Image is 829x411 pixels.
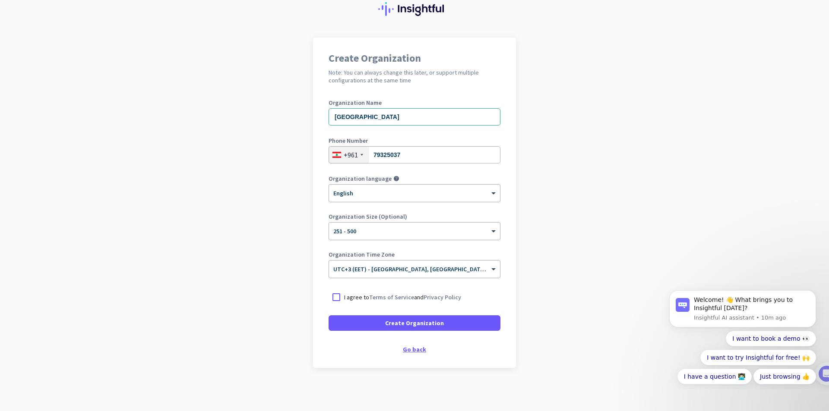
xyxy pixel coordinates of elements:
i: help [393,176,399,182]
iframe: Intercom notifications message [656,282,829,389]
label: Phone Number [329,138,500,144]
label: Organization Name [329,100,500,106]
input: 1 123 456 [329,146,500,163]
label: Organization Time Zone [329,251,500,257]
a: Terms of Service [369,293,414,301]
input: What is the name of your organization? [329,108,500,125]
img: Insightful [378,2,451,16]
button: Create Organization [329,315,500,331]
label: Organization language [329,176,392,182]
label: Organization Size (Optional) [329,213,500,220]
h1: Create Organization [329,53,500,63]
p: I agree to and [344,293,461,301]
a: Privacy Policy [424,293,461,301]
div: Go back [329,346,500,352]
span: Create Organization [385,319,444,327]
div: +961 [344,151,358,159]
h2: Note: You can always change this later, or support multiple configurations at the same time [329,69,500,84]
